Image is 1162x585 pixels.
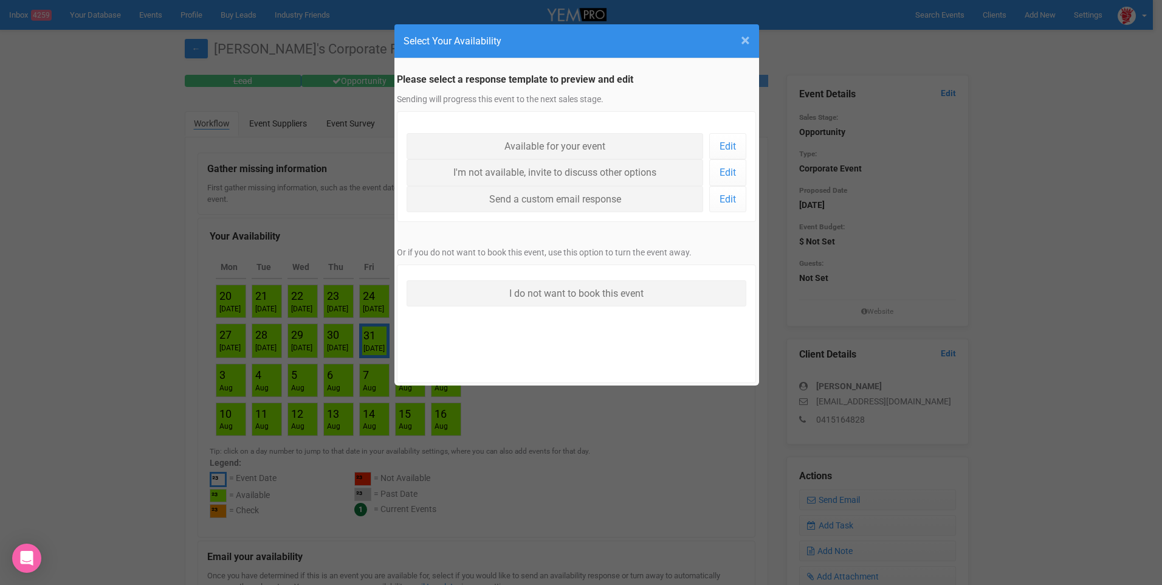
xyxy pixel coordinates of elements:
a: I do not want to book this event [407,280,747,306]
a: Available for your event [407,133,704,159]
a: Edit [709,159,746,185]
div: Open Intercom Messenger [12,544,41,573]
a: Edit [709,186,746,212]
p: Or if you do not want to book this event, use this option to turn the event away. [397,246,757,258]
a: Send a custom email response [407,186,704,212]
h4: Select Your Availability [404,33,750,49]
a: Edit [709,133,746,159]
span: × [741,30,750,50]
a: I'm not available, invite to discuss other options [407,159,704,185]
legend: Please select a response template to preview and edit [397,73,757,87]
p: Sending will progress this event to the next sales stage. [397,93,757,105]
